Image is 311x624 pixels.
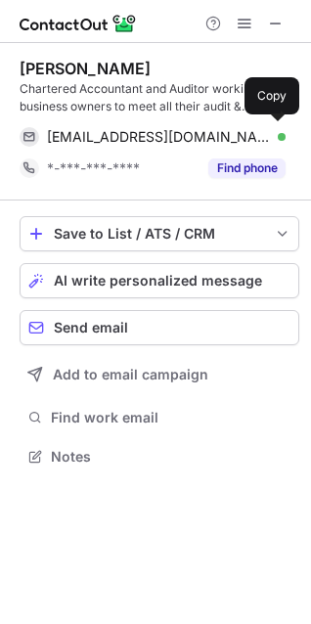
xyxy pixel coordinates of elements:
[20,404,299,431] button: Find work email
[54,273,262,289] span: AI write personalized message
[20,263,299,298] button: AI write personalized message
[20,357,299,392] button: Add to email campaign
[20,310,299,345] button: Send email
[54,320,128,335] span: Send email
[51,409,291,426] span: Find work email
[20,443,299,470] button: Notes
[20,80,299,115] div: Chartered Accountant and Auditor working with business owners to meet all their audit & accountan...
[47,128,271,146] span: [EMAIL_ADDRESS][DOMAIN_NAME]
[208,158,286,178] button: Reveal Button
[20,216,299,251] button: save-profile-one-click
[51,448,291,466] span: Notes
[53,367,208,382] span: Add to email campaign
[54,226,265,242] div: Save to List / ATS / CRM
[20,12,137,35] img: ContactOut v5.3.10
[20,59,151,78] div: [PERSON_NAME]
